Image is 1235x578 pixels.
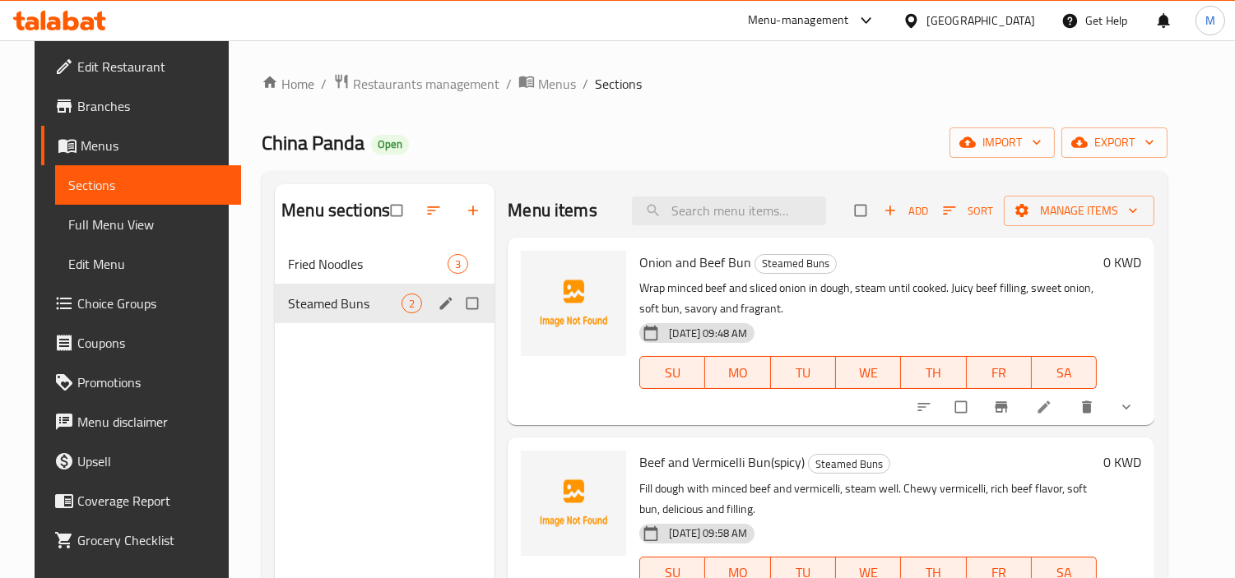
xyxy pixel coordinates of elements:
a: Menus [41,126,241,165]
a: Full Menu View [55,205,241,244]
button: SA [1032,356,1097,389]
span: SU [647,361,699,385]
a: Menus [518,73,576,95]
nav: Menu sections [275,238,494,330]
span: TU [778,361,829,385]
span: Steamed Buns [288,294,402,313]
a: Branches [41,86,241,126]
a: Choice Groups [41,284,241,323]
h6: 0 KWD [1103,251,1141,274]
li: / [506,74,512,94]
span: Menu disclaimer [77,412,228,432]
span: [DATE] 09:58 AM [662,525,754,541]
button: WE [836,356,901,389]
a: Edit Menu [55,244,241,284]
div: Menu-management [748,11,849,30]
span: Sort [943,201,993,220]
span: Restaurants management [353,74,499,94]
button: import [949,127,1055,158]
span: Sort items [932,198,1004,224]
a: Edit menu item [1036,399,1056,415]
span: Edit Restaurant [77,57,228,76]
a: Coverage Report [41,481,241,520]
button: SU [639,356,705,389]
span: Add [884,201,928,220]
span: Select to update [945,391,980,423]
span: Grocery Checklist [77,530,228,550]
button: MO [705,356,770,389]
a: Home [262,74,314,94]
span: Menus [538,74,576,94]
span: Steamed Buns [809,455,889,474]
img: Beef and Vermicelli Bun(spicy) [521,451,626,556]
button: FR [967,356,1032,389]
li: / [583,74,588,94]
button: export [1061,127,1168,158]
span: Select section [845,195,880,226]
h6: 0 KWD [1103,451,1141,474]
svg: Show Choices [1118,399,1135,415]
button: Add [880,198,932,224]
a: Restaurants management [333,73,499,95]
span: Add item [880,198,932,224]
span: Promotions [77,372,228,392]
div: Steamed Buns [808,454,890,474]
input: search [632,197,826,225]
div: [GEOGRAPHIC_DATA] [926,12,1035,30]
button: edit [435,293,460,314]
span: export [1075,132,1154,153]
span: Sort sections [416,192,455,229]
button: delete [1069,389,1108,425]
button: Branch-specific-item [983,389,1023,425]
span: Coverage Report [77,491,228,511]
span: Full Menu View [68,215,228,234]
span: Menus [81,136,228,155]
p: Wrap minced beef and sliced onion in dough, steam until cooked. Juicy beef filling, sweet onion, ... [639,278,1097,319]
div: Steamed Buns2edit [275,284,494,323]
p: Fill dough with minced beef and vermicelli, steam well. Chewy vermicelli, rich beef flavor, soft ... [639,479,1097,520]
h2: Menu items [508,198,597,223]
a: Edit Restaurant [41,47,241,86]
span: Select all sections [381,195,416,226]
span: Manage items [1017,201,1141,221]
a: Sections [55,165,241,205]
img: Onion and Beef Bun [521,251,626,356]
span: MO [712,361,764,385]
span: Sections [68,175,228,195]
button: sort-choices [906,389,945,425]
span: Branches [77,96,228,116]
span: Choice Groups [77,294,228,313]
span: WE [843,361,894,385]
button: Manage items [1004,196,1154,226]
div: Fried Noodles3 [275,244,494,284]
span: China Panda [262,124,364,161]
span: Onion and Beef Bun [639,250,751,275]
span: 3 [448,257,467,272]
span: SA [1038,361,1090,385]
div: Steamed Buns [754,254,837,274]
button: TH [901,356,966,389]
span: Coupons [77,333,228,353]
a: Grocery Checklist [41,520,241,560]
a: Coupons [41,323,241,363]
span: 2 [402,296,421,312]
span: Upsell [77,451,228,471]
h2: Menu sections [281,198,390,223]
span: Edit Menu [68,254,228,274]
button: TU [771,356,836,389]
a: Menu disclaimer [41,402,241,442]
span: FR [973,361,1025,385]
span: Steamed Buns [755,254,836,273]
div: Open [371,135,409,155]
span: [DATE] 09:48 AM [662,326,754,341]
a: Promotions [41,363,241,402]
span: import [963,132,1042,153]
li: / [321,74,327,94]
button: Sort [939,198,997,224]
span: TH [908,361,959,385]
span: Beef and Vermicelli Bun(spicy) [639,450,805,474]
span: Sections [595,74,642,94]
nav: breadcrumb [262,73,1168,95]
span: Open [371,137,409,151]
